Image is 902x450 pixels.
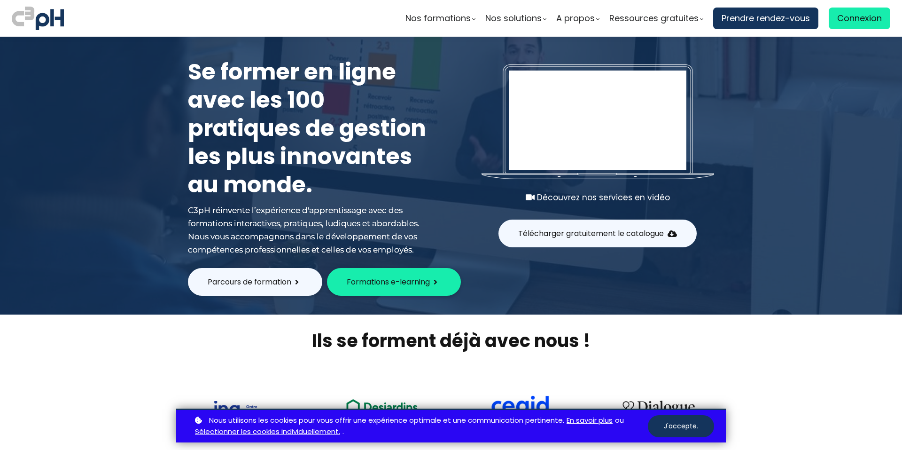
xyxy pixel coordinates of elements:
a: Prendre rendez-vous [713,8,818,29]
span: Nos solutions [485,11,542,25]
div: Découvrez nos services en vidéo [482,191,714,204]
span: Formations e-learning [347,276,430,288]
img: logo C3PH [12,5,64,32]
span: Parcours de formation [208,276,291,288]
img: ea49a208ccc4d6e7deb170dc1c457f3b.png [340,394,424,419]
a: Connexion [829,8,890,29]
button: Télécharger gratuitement le catalogue [498,220,697,247]
button: Parcours de formation [188,268,322,296]
span: Nous utilisons les cookies pour vous offrir une expérience optimale et une communication pertinente. [209,415,564,426]
span: Nos formations [405,11,471,25]
p: ou . [193,415,648,438]
span: A propos [556,11,595,25]
a: Sélectionner les cookies individuellement. [195,426,340,438]
a: En savoir plus [567,415,613,426]
button: Formations e-learning [327,268,461,296]
img: 4cbfeea6ce3138713587aabb8dcf64fe.png [616,395,701,420]
span: Télécharger gratuitement le catalogue [518,228,664,239]
h2: Ils se forment déjà avec nous ! [176,329,726,353]
div: C3pH réinvente l’expérience d'apprentissage avec des formations interactives, pratiques, ludiques... [188,204,432,256]
button: J'accepte. [648,415,714,437]
h1: Se former en ligne avec les 100 pratiques de gestion les plus innovantes au monde. [188,58,432,199]
span: Ressources gratuites [609,11,699,25]
span: Prendre rendez-vous [722,11,810,25]
img: 73f878ca33ad2a469052bbe3fa4fd140.png [213,401,273,420]
img: cdf238afa6e766054af0b3fe9d0794df.png [490,395,550,420]
span: Connexion [837,11,882,25]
